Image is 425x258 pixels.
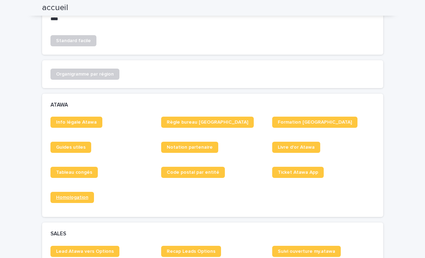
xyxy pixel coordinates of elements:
[167,145,213,150] span: Notation partenaire
[50,35,96,46] a: Standard facile
[56,145,86,150] span: Guides utiles
[161,246,221,257] a: Recap Leads Options
[50,246,119,257] a: Lead Atawa vers Options
[272,246,341,257] a: Suivi ouverture my.atawa
[272,117,357,128] a: Formation [GEOGRAPHIC_DATA]
[161,142,218,153] a: Notation partenaire
[272,142,320,153] a: Livre d'or Atawa
[56,72,114,77] span: Organigramme par région
[167,249,215,254] span: Recap Leads Options
[278,120,352,125] span: Formation [GEOGRAPHIC_DATA]
[167,120,248,125] span: Règle bureau [GEOGRAPHIC_DATA]
[161,167,225,178] a: Code postal par entité
[50,231,66,237] h2: SALES
[167,170,219,175] span: Code postal par entité
[50,192,94,203] a: Homologation
[272,167,324,178] a: Ticket Atawa App
[278,170,318,175] span: Ticket Atawa App
[42,3,68,13] h2: accueil
[161,117,254,128] a: Règle bureau [GEOGRAPHIC_DATA]
[50,69,119,80] a: Organigramme par région
[50,102,68,108] h2: ATAWA
[56,249,114,254] span: Lead Atawa vers Options
[278,249,335,254] span: Suivi ouverture my.atawa
[56,195,88,200] span: Homologation
[278,145,315,150] span: Livre d'or Atawa
[50,117,102,128] a: Info légale Atawa
[56,120,97,125] span: Info légale Atawa
[56,170,92,175] span: Tableau congés
[50,142,91,153] a: Guides utiles
[56,38,91,43] span: Standard facile
[50,167,98,178] a: Tableau congés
